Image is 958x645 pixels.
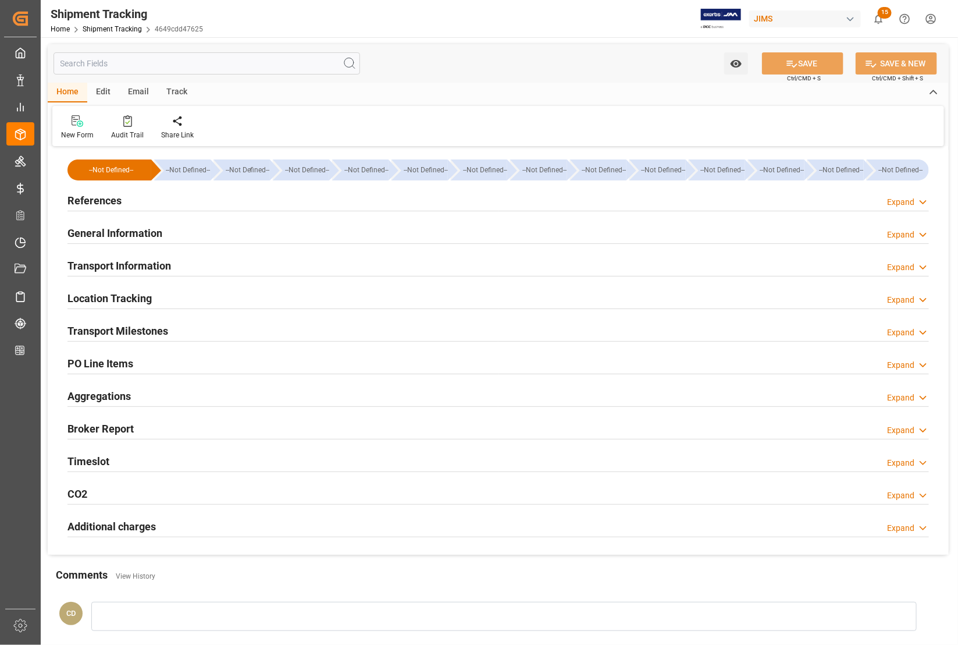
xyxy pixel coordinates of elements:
span: CD [66,609,76,618]
div: --Not Defined-- [582,160,626,180]
div: Expand [887,229,914,241]
div: --Not Defined-- [166,160,211,180]
div: --Not Defined-- [451,160,507,180]
div: JIMS [749,10,861,27]
span: Ctrl/CMD + Shift + S [872,74,923,83]
div: --Not Defined-- [522,160,567,180]
div: Expand [887,457,914,469]
div: --Not Defined-- [67,160,151,180]
span: Ctrl/CMD + S [787,74,821,83]
div: --Not Defined-- [344,160,389,180]
div: --Not Defined-- [284,160,329,180]
div: Expand [887,392,914,404]
div: Home [48,83,87,102]
div: --Not Defined-- [570,160,626,180]
div: --Not Defined-- [878,160,923,180]
div: Expand [887,522,914,534]
div: Expand [887,359,914,371]
div: Expand [887,327,914,339]
div: Expand [887,424,914,437]
input: Search Fields [54,52,360,75]
img: Exertis%20JAM%20-%20Email%20Logo.jpg_1722504956.jpg [701,9,741,29]
h2: Timeslot [67,453,109,469]
button: SAVE & NEW [856,52,937,75]
h2: General Information [67,225,162,241]
div: --Not Defined-- [225,160,270,180]
div: Email [119,83,158,102]
div: Expand [887,294,914,306]
div: --Not Defined-- [273,160,329,180]
h2: PO Line Items [67,356,133,371]
div: --Not Defined-- [403,160,448,180]
div: Expand [887,196,914,208]
button: SAVE [762,52,843,75]
button: JIMS [749,8,866,30]
div: --Not Defined-- [807,160,864,180]
div: --Not Defined-- [748,160,804,180]
div: --Not Defined-- [391,160,448,180]
span: 15 [878,7,892,19]
button: show 15 new notifications [866,6,892,32]
div: --Not Defined-- [819,160,864,180]
h2: Transport Information [67,258,171,274]
div: --Not Defined-- [79,160,143,180]
div: Expand [887,261,914,274]
div: Shipment Tracking [51,5,203,23]
h2: Location Tracking [67,290,152,306]
a: Home [51,25,70,33]
div: --Not Defined-- [213,160,270,180]
div: Edit [87,83,119,102]
div: --Not Defined-- [154,160,211,180]
div: --Not Defined-- [510,160,567,180]
h2: Additional charges [67,519,156,534]
div: New Form [61,130,94,140]
div: --Not Defined-- [332,160,389,180]
div: --Not Defined-- [689,160,745,180]
a: View History [116,572,155,580]
h2: Transport Milestones [67,323,168,339]
div: --Not Defined-- [462,160,507,180]
div: Share Link [161,130,194,140]
div: Expand [887,490,914,502]
h2: Comments [56,567,108,583]
div: Audit Trail [111,130,144,140]
div: --Not Defined-- [629,160,686,180]
h2: CO2 [67,486,87,502]
h2: Aggregations [67,388,131,404]
div: --Not Defined-- [867,160,929,180]
h2: Broker Report [67,421,134,437]
h2: References [67,193,122,208]
div: --Not Defined-- [700,160,745,180]
a: Shipment Tracking [83,25,142,33]
div: --Not Defined-- [760,160,804,180]
div: Track [158,83,196,102]
button: Help Center [892,6,918,32]
div: --Not Defined-- [641,160,686,180]
button: open menu [724,52,748,75]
